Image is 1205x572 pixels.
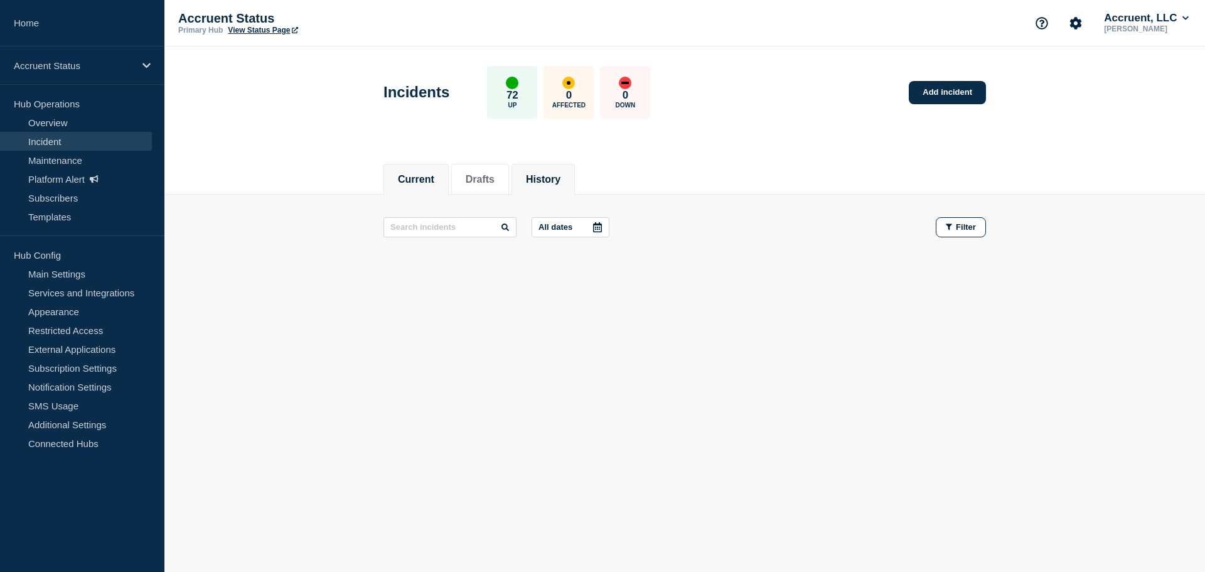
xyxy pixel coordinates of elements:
[508,102,517,109] p: Up
[1101,12,1191,24] button: Accruent, LLC
[562,77,575,89] div: affected
[623,89,628,102] p: 0
[616,102,636,109] p: Down
[178,11,429,26] p: Accruent Status
[398,174,434,185] button: Current
[956,222,976,232] span: Filter
[178,26,223,35] p: Primary Hub
[566,89,572,102] p: 0
[383,84,449,101] h1: Incidents
[1101,24,1191,33] p: [PERSON_NAME]
[526,174,560,185] button: History
[532,217,609,237] button: All dates
[552,102,586,109] p: Affected
[936,217,986,237] button: Filter
[909,81,986,104] a: Add incident
[619,77,631,89] div: down
[538,222,572,232] p: All dates
[1029,10,1055,36] button: Support
[506,89,518,102] p: 72
[506,77,518,89] div: up
[14,60,134,71] p: Accruent Status
[383,217,517,237] input: Search incidents
[228,26,297,35] a: View Status Page
[466,174,495,185] button: Drafts
[1063,10,1089,36] button: Account settings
